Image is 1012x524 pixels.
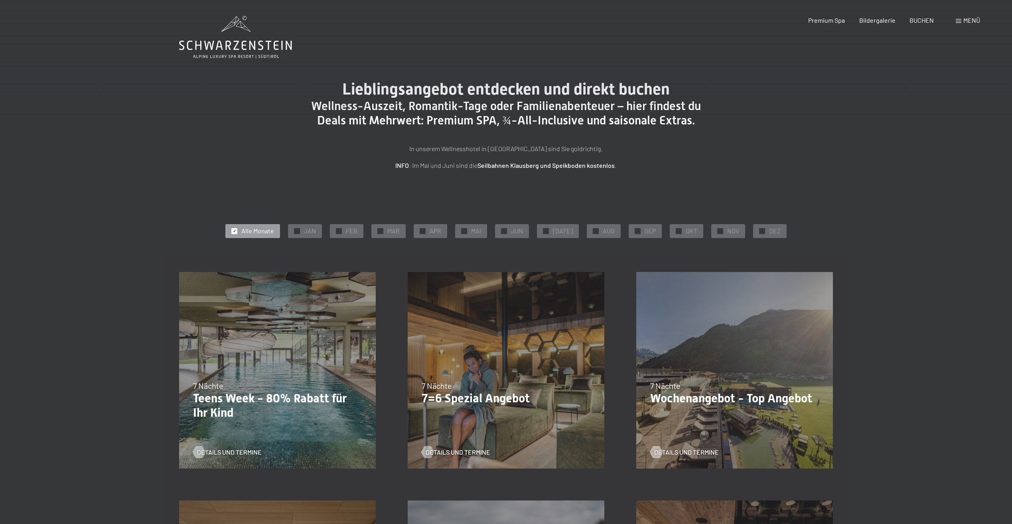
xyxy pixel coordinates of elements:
span: ✓ [379,228,382,234]
span: ✓ [761,228,764,234]
span: ✓ [337,228,341,234]
span: JAN [304,227,316,235]
span: Details und Termine [654,448,719,457]
span: ✓ [544,228,548,234]
span: ✓ [636,228,639,234]
a: Details und Termine [193,448,262,457]
span: ✓ [503,228,506,234]
span: SEP [645,227,656,235]
span: JUN [511,227,523,235]
span: Menü [963,16,980,24]
span: DEZ [769,227,781,235]
span: ✓ [677,228,681,234]
span: APR [430,227,441,235]
p: Wochenangebot - Top Angebot [650,391,819,406]
span: ✓ [719,228,722,234]
span: [DATE] [553,227,573,235]
p: : Im Mai und Juni sind die . [307,160,706,171]
span: ✓ [594,228,598,234]
p: Teens Week - 80% Rabatt für Ihr Kind [193,391,362,420]
a: BUCHEN [909,16,934,24]
strong: INFO [395,162,409,169]
span: ✓ [296,228,299,234]
span: Wellness-Auszeit, Romantik-Tage oder Familienabenteuer – hier findest du Deals mit Mehrwert: Prem... [311,99,701,127]
span: MAR [387,227,400,235]
strong: Seilbahnen Klausberg und Speikboden kostenlos [477,162,615,169]
span: NOV [727,227,739,235]
a: Premium Spa [808,16,845,24]
span: Lieblingsangebot entdecken und direkt buchen [342,80,670,98]
span: ✓ [233,228,236,234]
span: OKT [686,227,697,235]
span: Details und Termine [197,448,262,457]
a: Details und Termine [650,448,719,457]
span: ✓ [421,228,424,234]
span: MAI [471,227,481,235]
p: 7=6 Spezial Angebot [422,391,590,406]
a: Bildergalerie [859,16,896,24]
span: Details und Termine [426,448,490,457]
span: 7 Nächte [193,381,223,390]
span: ✓ [463,228,466,234]
span: 7 Nächte [650,381,681,390]
p: In unserem Wellnesshotel in [GEOGRAPHIC_DATA] sind Sie goldrichtig. [307,144,706,154]
a: Details und Termine [422,448,490,457]
span: AUG [603,227,615,235]
span: 7 Nächte [422,381,452,390]
span: FEB [346,227,357,235]
span: Alle Monate [241,227,274,235]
